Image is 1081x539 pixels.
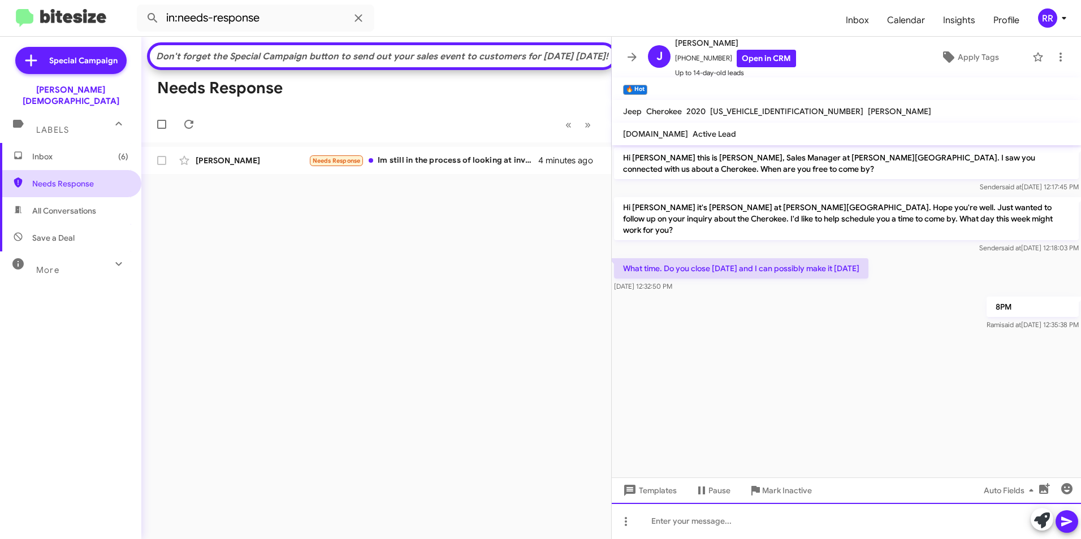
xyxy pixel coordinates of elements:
span: Needs Response [32,178,128,189]
div: [PERSON_NAME] [196,155,309,166]
span: Jeep [623,106,642,116]
span: [PERSON_NAME] [675,36,796,50]
span: Special Campaign [49,55,118,66]
p: What time. Do you close [DATE] and I can possibly make it [DATE] [614,258,868,279]
span: Save a Deal [32,232,75,244]
span: (6) [118,151,128,162]
span: [US_VEHICLE_IDENTIFICATION_NUMBER] [710,106,863,116]
div: Im still in the process of looking at inventory [309,154,538,167]
a: Calendar [878,4,934,37]
span: All Conversations [32,205,96,216]
span: said at [1001,320,1021,329]
span: Cherokee [646,106,682,116]
span: More [36,265,59,275]
span: [PERSON_NAME] [868,106,931,116]
span: Needs Response [313,157,361,164]
span: » [585,118,591,132]
span: J [656,47,663,66]
div: RR [1038,8,1057,28]
button: Pause [686,480,740,501]
nav: Page navigation example [559,113,598,136]
button: Apply Tags [912,47,1027,67]
span: said at [1001,244,1021,252]
span: Apply Tags [958,47,999,67]
span: Sender [DATE] 12:17:45 PM [980,182,1079,191]
div: 4 minutes ago [538,155,602,166]
span: [PHONE_NUMBER] [675,50,796,67]
span: Mark Inactive [762,480,812,501]
span: Templates [621,480,677,501]
small: 🔥 Hot [623,85,647,95]
input: Search [137,5,374,32]
a: Inbox [837,4,878,37]
h1: Needs Response [157,79,283,97]
button: Next [578,113,598,136]
span: Auto Fields [984,480,1038,501]
span: [DOMAIN_NAME] [623,129,688,139]
a: Special Campaign [15,47,127,74]
button: Mark Inactive [740,480,821,501]
span: Pause [708,480,730,501]
button: Previous [559,113,578,136]
span: Inbox [32,151,128,162]
p: Hi [PERSON_NAME] it's [PERSON_NAME] at [PERSON_NAME][GEOGRAPHIC_DATA]. Hope you're well. Just wan... [614,197,1079,240]
span: [DATE] 12:32:50 PM [614,282,672,290]
a: Profile [984,4,1028,37]
span: 2020 [686,106,706,116]
p: Hi [PERSON_NAME] this is [PERSON_NAME], Sales Manager at [PERSON_NAME][GEOGRAPHIC_DATA]. I saw yo... [614,147,1079,179]
div: Don't forget the Special Campaign button to send out your sales event to customers for [DATE] [DA... [155,51,609,62]
button: Templates [612,480,686,501]
span: said at [1002,182,1022,191]
a: Insights [934,4,984,37]
p: 8PM [987,297,1079,317]
button: RR [1028,8,1069,28]
span: Labels [36,125,69,135]
span: Up to 14-day-old leads [675,67,796,79]
span: « [565,118,572,132]
span: Active Lead [693,129,736,139]
span: Rami [DATE] 12:35:38 PM [987,320,1079,329]
a: Open in CRM [737,50,796,67]
button: Auto Fields [975,480,1047,501]
span: Sender [DATE] 12:18:03 PM [979,244,1079,252]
